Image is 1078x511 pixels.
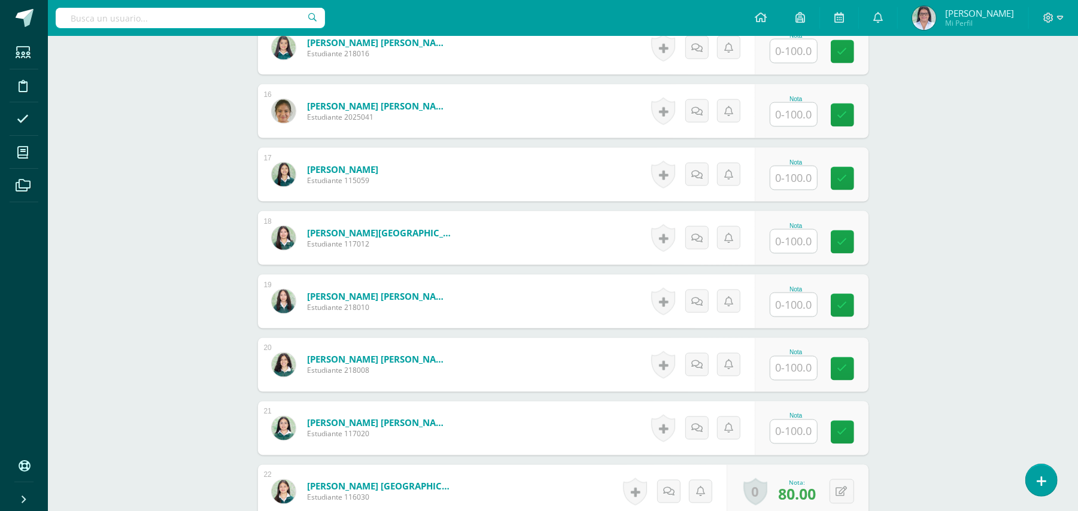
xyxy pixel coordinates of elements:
[912,6,936,30] img: 69aa824f1337ad42e7257fae7599adbb.png
[307,227,451,239] a: [PERSON_NAME][GEOGRAPHIC_DATA]
[272,480,296,504] img: 42d741813392c75d9acf05d472f0675f.png
[770,349,822,356] div: Nota
[272,353,296,377] img: 21049cae8f142f62c0e9ba54c20a5833.png
[272,226,296,250] img: f8f0f59f535f802ccb0dc51e02970293.png
[307,163,378,175] a: [PERSON_NAME]
[770,223,822,229] div: Nota
[307,366,451,376] span: Estudiante 218008
[770,293,817,317] input: 0-100.0
[770,420,817,443] input: 0-100.0
[307,429,451,439] span: Estudiante 117020
[770,159,822,166] div: Nota
[272,163,296,187] img: b19c547ff82b670ac75ebe59bef80acc.png
[743,478,767,506] a: 0
[770,357,817,380] input: 0-100.0
[272,36,296,60] img: 27c237815825e6a6b2ecfa0cdb8cb72b.png
[307,290,451,302] a: [PERSON_NAME] [PERSON_NAME]
[779,484,816,504] span: 80.00
[770,96,822,102] div: Nota
[272,416,296,440] img: 9884063c8ce2904d87970519c1c931b0.png
[770,39,817,63] input: 0-100.0
[779,479,816,487] div: Nota:
[307,239,451,249] span: Estudiante 117012
[56,8,325,28] input: Busca un usuario...
[945,18,1014,28] span: Mi Perfil
[307,302,451,312] span: Estudiante 218010
[945,7,1014,19] span: [PERSON_NAME]
[770,166,817,190] input: 0-100.0
[770,413,822,419] div: Nota
[770,230,817,253] input: 0-100.0
[307,36,451,48] a: [PERSON_NAME] [PERSON_NAME]
[770,103,817,126] input: 0-100.0
[307,492,451,503] span: Estudiante 116030
[307,175,378,185] span: Estudiante 115059
[272,99,296,123] img: 4684625e3063d727a78513927f19c879.png
[307,480,451,492] a: [PERSON_NAME] [GEOGRAPHIC_DATA][PERSON_NAME][GEOGRAPHIC_DATA]
[307,354,451,366] a: [PERSON_NAME] [PERSON_NAME]
[307,48,451,59] span: Estudiante 218016
[307,100,451,112] a: [PERSON_NAME] [PERSON_NAME]
[307,112,451,122] span: Estudiante 2025041
[770,286,822,293] div: Nota
[307,417,451,429] a: [PERSON_NAME] [PERSON_NAME]
[272,290,296,314] img: fa70ce55a1db9b17dbbc5ab4a1060f17.png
